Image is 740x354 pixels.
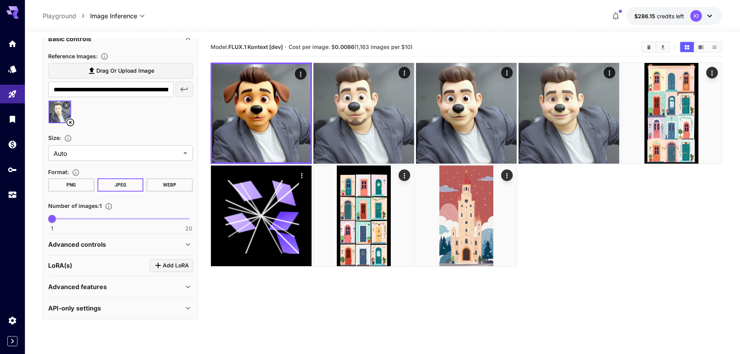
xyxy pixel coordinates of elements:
[48,53,98,59] span: Reference Images :
[228,44,283,50] b: FLUX.1 Kontext [dev]
[48,299,193,317] div: API-only settings
[48,30,193,48] div: Basic controls
[69,169,83,176] button: Choose the file format for the output image.
[96,66,154,76] span: Drag or upload image
[399,169,410,181] div: Actions
[48,261,72,270] p: LoRA(s)
[8,114,17,124] div: Library
[98,178,144,192] button: JPEG
[102,202,116,210] button: Specify how many images to generate in a single request. Each image generation will be charged se...
[690,10,702,22] div: KI
[604,67,615,78] div: Actions
[8,316,17,325] div: Settings
[657,13,684,19] span: credits left
[501,67,513,78] div: Actions
[48,34,91,44] p: Basic controls
[335,44,354,50] b: 0.0086
[48,240,106,249] p: Advanced controls
[679,41,722,53] div: Show images in grid viewShow images in video viewShow images in list view
[634,12,684,20] div: $286.15426
[48,134,61,141] span: Size :
[48,169,69,175] span: Format :
[416,166,517,266] img: 8HLxWC+RU432YAAAAASUVORK5CYII=
[7,336,17,346] button: Expand sidebar
[185,225,192,232] span: 20
[43,11,76,21] a: Playground
[211,44,283,50] span: Model:
[48,303,101,313] p: API-only settings
[634,13,657,19] span: $286.15
[48,235,193,254] div: Advanced controls
[8,165,17,174] div: API Keys
[212,64,310,162] img: Z
[8,89,17,99] div: Playground
[501,169,513,181] div: Actions
[627,7,722,25] button: $286.15426KI
[313,166,414,266] img: IYrxgvuyq8AAAAASUVORK5CYII=
[163,261,189,270] span: Add LoRA
[399,67,410,78] div: Actions
[8,140,17,149] div: Wallet
[519,63,619,164] img: 2Q==
[8,39,17,49] div: Home
[51,225,53,232] span: 1
[61,134,75,142] button: Adjust the dimensions of the generated image by specifying its width and height in pixels, or sel...
[416,63,517,164] img: Z
[706,67,718,78] div: Actions
[621,63,722,164] img: Z
[146,178,193,192] button: WEBP
[54,149,180,158] span: Auto
[295,68,306,80] div: Actions
[8,190,17,200] div: Usage
[48,202,102,209] span: Number of images : 1
[694,42,708,52] button: Show images in video view
[48,178,94,192] button: PNG
[708,42,721,52] button: Show images in list view
[313,63,414,164] img: 9k=
[656,42,670,52] button: Download All
[48,282,107,291] p: Advanced features
[642,42,656,52] button: Clear Images
[48,277,193,296] div: Advanced features
[296,169,308,181] div: Actions
[289,44,413,50] span: Cost per image: $ (1,163 images per $10)
[680,42,694,52] button: Show images in grid view
[48,63,193,79] label: Drag or upload image
[98,52,111,60] button: Upload a reference image to guide the result. This is needed for Image-to-Image or Inpainting. Su...
[8,64,17,74] div: Models
[43,11,90,21] nav: breadcrumb
[90,11,137,21] span: Image Inference
[641,41,670,53] div: Clear ImagesDownload All
[150,259,193,272] button: Click to add LoRA
[285,42,287,52] p: ·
